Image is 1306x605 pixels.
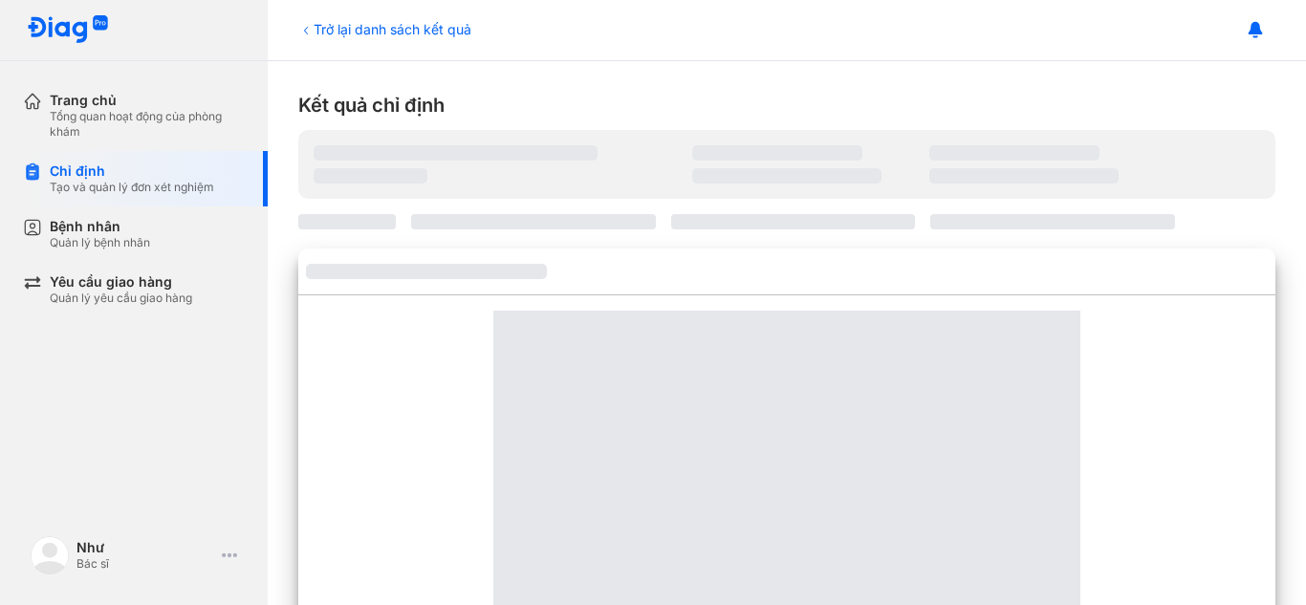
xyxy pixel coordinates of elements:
div: Yêu cầu giao hàng [50,273,192,291]
div: Chỉ định [50,162,214,180]
div: Trang chủ [50,92,245,109]
img: logo [31,536,69,574]
img: logo [27,15,109,45]
div: Bác sĩ [76,556,214,572]
div: Quản lý yêu cầu giao hàng [50,291,192,306]
div: Quản lý bệnh nhân [50,235,150,250]
div: Tạo và quản lý đơn xét nghiệm [50,180,214,195]
div: Trở lại danh sách kết quả [298,19,471,39]
div: Như [76,539,214,556]
div: Bệnh nhân [50,218,150,235]
div: Tổng quan hoạt động của phòng khám [50,109,245,140]
div: Kết quả chỉ định [298,92,1275,119]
